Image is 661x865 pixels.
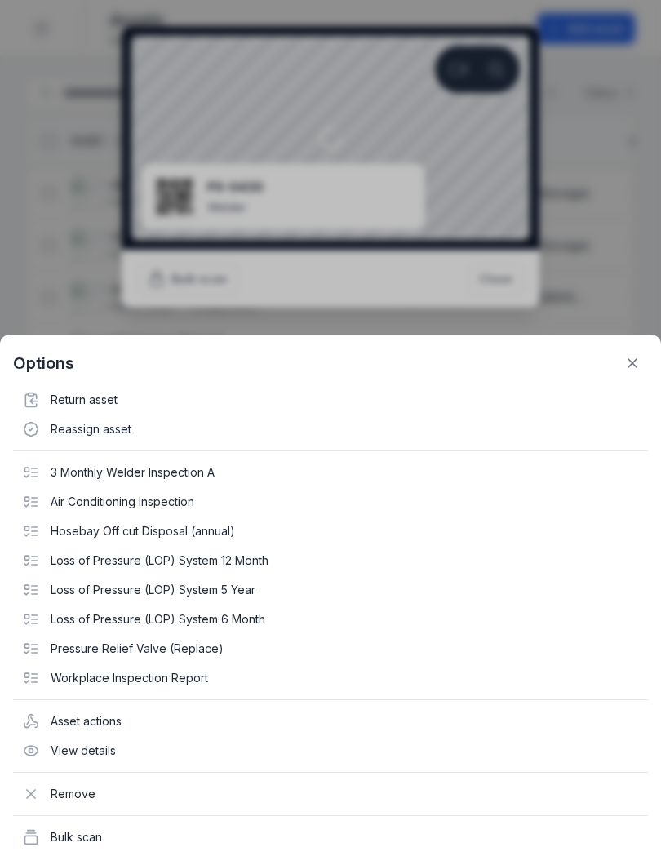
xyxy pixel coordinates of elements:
div: Loss of Pressure (LOP) System 6 Month [13,605,648,634]
div: Bulk scan [13,823,648,852]
div: Reassign asset [13,415,648,444]
strong: Options [13,352,74,375]
div: Loss of Pressure (LOP) System 12 Month [13,546,648,575]
div: Air Conditioning Inspection [13,487,648,517]
div: Loss of Pressure (LOP) System 5 Year [13,575,648,605]
div: 3 Monthly Welder Inspection A [13,458,648,487]
div: View details [13,736,648,765]
div: Return asset [13,385,648,415]
div: Pressure Relief Valve (Replace) [13,634,648,663]
div: Asset actions [13,707,648,736]
div: Remove [13,779,648,809]
div: Workplace Inspection Report [13,663,648,693]
div: Hosebay Off cut Disposal (annual) [13,517,648,546]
